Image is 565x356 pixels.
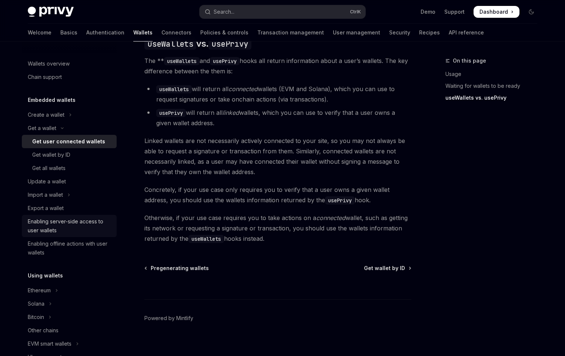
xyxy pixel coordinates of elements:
a: Welcome [28,24,51,41]
div: Solana [28,299,44,308]
code: useWallets [144,38,196,50]
button: Open search [200,5,365,19]
a: Enabling offline actions with user wallets [22,237,117,259]
code: useWallets [156,85,192,93]
code: usePrivy [208,38,251,50]
li: will return all wallets (EVM and Solana), which you can use to request signatures or take onchain... [144,84,411,104]
a: Security [389,24,410,41]
a: Support [444,8,465,16]
div: Search... [214,7,234,16]
div: EVM smart wallets [28,339,71,348]
code: usePrivy [210,57,240,65]
span: vs. [144,38,251,50]
a: User management [333,24,380,41]
a: Get wallet by ID [364,264,411,272]
code: useWallets [164,57,200,65]
a: Get user connected wallets [22,135,117,148]
img: dark logo [28,7,74,17]
div: Create a wallet [28,110,64,119]
div: Export a wallet [28,204,64,213]
div: Wallets overview [28,59,70,68]
a: Powered by Mintlify [144,315,193,322]
code: usePrivy [156,109,186,117]
a: Dashboard [474,6,519,18]
a: Get all wallets [22,162,117,175]
li: will return all wallets, which you can use to verify that a user owns a given wallet address. [144,107,411,128]
button: Toggle Import a wallet section [22,188,117,202]
span: Dashboard [479,8,508,16]
a: Update a wallet [22,175,117,188]
span: Ctrl K [350,9,361,15]
a: Wallets overview [22,57,117,70]
span: Concretely, if your use case only requires you to verify that a user owns a given wallet address,... [144,184,411,205]
div: Enabling server-side access to user wallets [28,217,112,235]
div: Ethereum [28,286,51,295]
a: Connectors [161,24,191,41]
code: useWallets [188,235,224,243]
a: Transaction management [257,24,324,41]
a: Recipes [419,24,440,41]
h5: Embedded wallets [28,96,76,104]
div: Get all wallets [32,164,66,173]
button: Toggle Bitcoin section [22,310,117,324]
div: Update a wallet [28,177,66,186]
div: Import a wallet [28,190,63,199]
a: Chain support [22,70,117,84]
div: Other chains [28,326,58,335]
a: Authentication [86,24,124,41]
a: Waiting for wallets to be ready [445,80,543,92]
code: usePrivy [325,196,355,204]
a: Pregenerating wallets [145,264,209,272]
span: Otherwise, if your use case requires you to take actions on a wallet, such as getting its network... [144,213,411,244]
div: Chain support [28,73,62,81]
a: Policies & controls [200,24,248,41]
a: Wallets [133,24,153,41]
a: Usage [445,68,543,80]
div: Get user connected wallets [32,137,105,146]
em: connected [316,214,345,222]
span: Linked wallets are not necessarily actively connected to your site, so you may not always be able... [144,136,411,177]
button: Toggle Get a wallet section [22,122,117,135]
div: Get a wallet [28,124,56,133]
span: The ** and hooks all return information about a user’s wallets. The key difference between the th... [144,56,411,76]
a: Enabling server-side access to user wallets [22,215,117,237]
em: linked [223,109,239,116]
a: Basics [60,24,77,41]
div: Bitcoin [28,313,44,322]
span: On this page [453,56,486,65]
a: Other chains [22,324,117,337]
button: Toggle Create a wallet section [22,108,117,122]
em: connected [228,85,258,93]
a: useWallets vs. usePrivy [445,92,543,104]
div: Enabling offline actions with user wallets [28,239,112,257]
a: API reference [449,24,484,41]
button: Toggle EVM smart wallets section [22,337,117,350]
h5: Using wallets [28,271,63,280]
button: Toggle dark mode [525,6,537,18]
span: Get wallet by ID [364,264,405,272]
div: Get wallet by ID [32,150,70,159]
button: Toggle Ethereum section [22,284,117,297]
button: Toggle Solana section [22,297,117,310]
span: Pregenerating wallets [151,264,209,272]
a: Get wallet by ID [22,148,117,162]
a: Export a wallet [22,202,117,215]
a: Demo [421,8,435,16]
